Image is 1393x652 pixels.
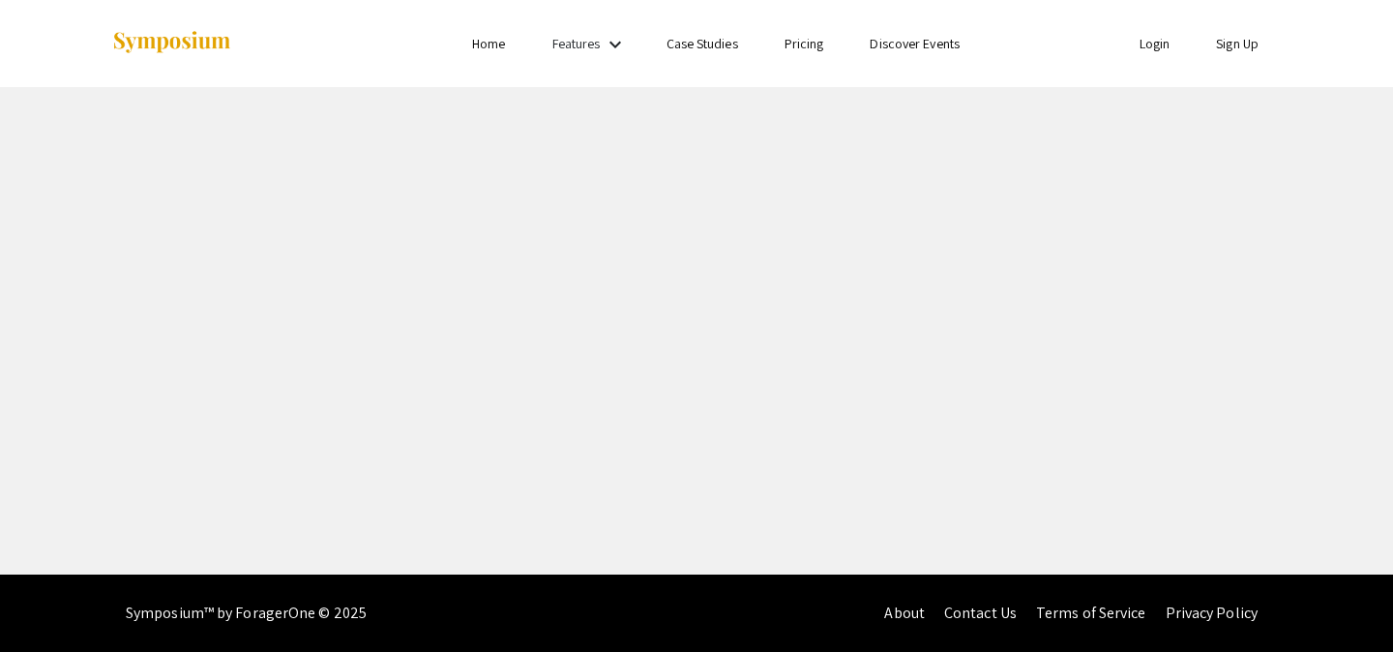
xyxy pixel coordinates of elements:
a: About [884,603,925,623]
a: Sign Up [1216,35,1259,52]
a: Terms of Service [1036,603,1146,623]
mat-icon: Expand Features list [604,33,627,56]
a: Features [552,35,601,52]
img: Symposium by ForagerOne [111,30,232,56]
a: Contact Us [944,603,1017,623]
div: Symposium™ by ForagerOne © 2025 [126,575,367,652]
a: Privacy Policy [1166,603,1258,623]
a: Login [1140,35,1171,52]
a: Discover Events [870,35,960,52]
a: Case Studies [667,35,738,52]
a: Home [472,35,505,52]
a: Pricing [785,35,824,52]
